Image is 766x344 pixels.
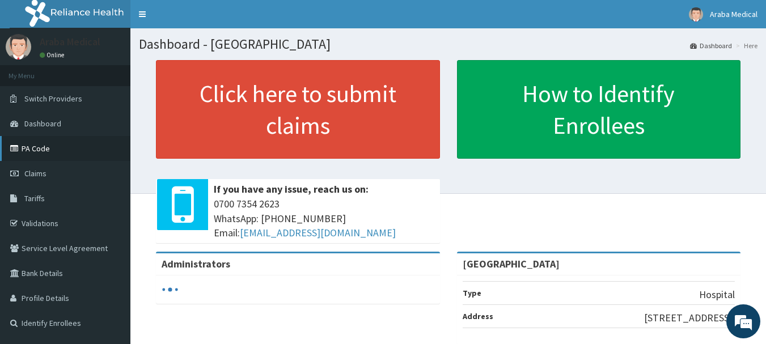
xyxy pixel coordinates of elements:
span: Switch Providers [24,94,82,104]
strong: [GEOGRAPHIC_DATA] [463,257,560,270]
img: User Image [6,34,31,60]
li: Here [733,41,757,50]
span: 0700 7354 2623 WhatsApp: [PHONE_NUMBER] Email: [214,197,434,240]
h1: Dashboard - [GEOGRAPHIC_DATA] [139,37,757,52]
span: Dashboard [24,118,61,129]
span: Araba Medical [710,9,757,19]
b: Type [463,288,481,298]
a: Online [40,51,67,59]
b: Address [463,311,493,321]
p: [STREET_ADDRESS]. [644,311,735,325]
a: [EMAIL_ADDRESS][DOMAIN_NAME] [240,226,396,239]
span: Claims [24,168,46,179]
p: Hospital [699,287,735,302]
img: User Image [689,7,703,22]
svg: audio-loading [162,281,179,298]
b: If you have any issue, reach us on: [214,182,369,196]
span: Tariffs [24,193,45,203]
p: Araba Medical [40,37,100,47]
a: Click here to submit claims [156,60,440,159]
a: How to Identify Enrollees [457,60,741,159]
a: Dashboard [690,41,732,50]
b: Administrators [162,257,230,270]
